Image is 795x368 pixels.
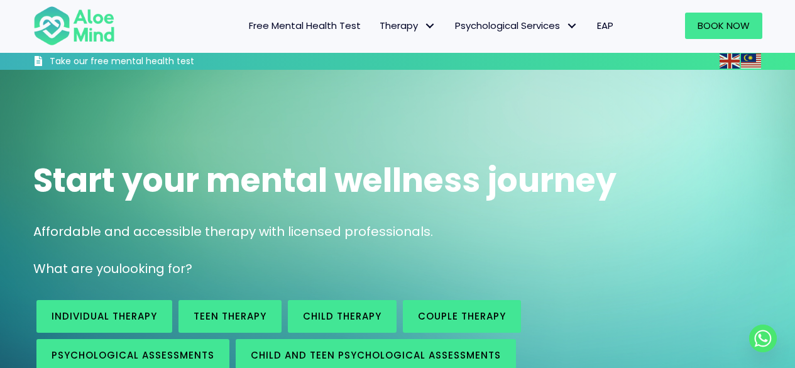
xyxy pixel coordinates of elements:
span: Psychological Services [455,19,578,32]
span: Therapy [380,19,436,32]
span: Child and Teen Psychological assessments [251,348,501,362]
a: English [720,53,741,68]
a: Child Therapy [288,300,397,333]
span: Book Now [698,19,750,32]
span: What are you [33,260,119,277]
a: Take our free mental health test [33,55,261,70]
p: Affordable and accessible therapy with licensed professionals. [33,223,762,241]
a: Psychological ServicesPsychological Services: submenu [446,13,588,39]
h3: Take our free mental health test [50,55,261,68]
a: Whatsapp [749,325,777,352]
img: Aloe mind Logo [33,5,115,47]
a: Free Mental Health Test [239,13,370,39]
span: Start your mental wellness journey [33,157,617,203]
img: ms [741,53,761,69]
span: Free Mental Health Test [249,19,361,32]
img: en [720,53,740,69]
a: Individual therapy [36,300,172,333]
a: Teen Therapy [178,300,282,333]
span: Therapy: submenu [421,17,439,35]
a: TherapyTherapy: submenu [370,13,446,39]
span: looking for? [119,260,192,277]
a: EAP [588,13,623,39]
span: Individual therapy [52,309,157,323]
nav: Menu [131,13,623,39]
span: Psychological assessments [52,348,214,362]
a: Couple therapy [403,300,521,333]
a: Book Now [685,13,762,39]
span: Teen Therapy [194,309,266,323]
span: Couple therapy [418,309,506,323]
a: Malay [741,53,762,68]
span: Psychological Services: submenu [563,17,581,35]
span: Child Therapy [303,309,381,323]
span: EAP [597,19,613,32]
